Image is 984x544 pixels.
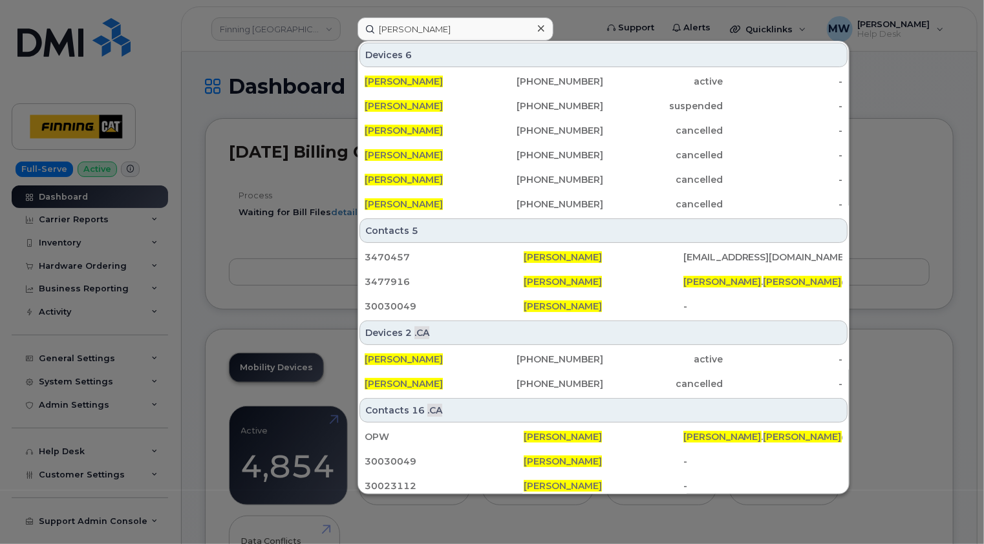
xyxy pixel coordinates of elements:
[524,300,602,312] span: [PERSON_NAME]
[365,198,443,210] span: [PERSON_NAME]
[365,455,524,468] div: 30030049
[359,450,848,473] a: 30030049[PERSON_NAME]-
[365,76,443,87] span: [PERSON_NAME]
[484,99,604,112] div: [PHONE_NUMBER]
[427,404,442,417] span: .CA
[359,348,848,371] a: [PERSON_NAME][PHONE_NUMBER]active-
[359,320,848,345] div: Devices
[359,246,848,269] a: 3470457[PERSON_NAME][EMAIL_ADDRESS][DOMAIN_NAME]
[359,168,848,191] a: [PERSON_NAME][PHONE_NUMBER]cancelled-
[484,149,604,162] div: [PHONE_NUMBER]
[359,398,848,423] div: Contacts
[604,124,723,137] div: cancelled
[359,218,848,243] div: Contacts
[604,99,723,112] div: suspended
[604,173,723,186] div: cancelled
[365,125,443,136] span: [PERSON_NAME]
[723,75,842,88] div: -
[604,377,723,390] div: cancelled
[405,326,412,339] span: 2
[683,275,842,288] div: . @[DOMAIN_NAME]
[359,43,848,67] div: Devices
[365,100,443,112] span: [PERSON_NAME]
[359,70,848,93] a: [PERSON_NAME][PHONE_NUMBER]active-
[764,431,842,443] span: [PERSON_NAME]
[524,251,602,263] span: [PERSON_NAME]
[365,479,524,492] div: 30023112
[723,198,842,211] div: -
[359,295,848,318] a: 30030049[PERSON_NAME]-
[723,149,842,162] div: -
[412,224,418,237] span: 5
[365,378,443,390] span: [PERSON_NAME]
[683,300,842,313] div: -
[524,480,602,492] span: [PERSON_NAME]
[604,75,723,88] div: active
[604,198,723,211] div: cancelled
[365,174,443,185] span: [PERSON_NAME]
[683,479,842,492] div: -
[683,276,762,288] span: [PERSON_NAME]
[723,353,842,366] div: -
[414,326,429,339] span: .CA
[683,431,762,443] span: [PERSON_NAME]
[604,353,723,366] div: active
[359,94,848,118] a: [PERSON_NAME][PHONE_NUMBER]suspended-
[359,425,848,448] a: OPW[PERSON_NAME][PERSON_NAME].[PERSON_NAME]@[DOMAIN_NAME]
[359,474,848,497] a: 30023112[PERSON_NAME]-
[365,430,524,443] div: OPW
[359,119,848,142] a: [PERSON_NAME][PHONE_NUMBER]cancelled-
[484,198,604,211] div: [PHONE_NUMBER]
[723,99,842,112] div: -
[405,48,412,61] span: 6
[365,275,524,288] div: 3477916
[359,270,848,293] a: 3477916[PERSON_NAME][PERSON_NAME].[PERSON_NAME]@[DOMAIN_NAME]
[524,431,602,443] span: [PERSON_NAME]
[764,276,842,288] span: [PERSON_NAME]
[365,251,524,264] div: 3470457
[484,173,604,186] div: [PHONE_NUMBER]
[604,149,723,162] div: cancelled
[359,143,848,167] a: [PERSON_NAME][PHONE_NUMBER]cancelled-
[683,455,842,468] div: -
[484,124,604,137] div: [PHONE_NUMBER]
[365,300,524,313] div: 30030049
[524,276,602,288] span: [PERSON_NAME]
[723,377,842,390] div: -
[484,377,604,390] div: [PHONE_NUMBER]
[412,404,425,417] span: 16
[723,124,842,137] div: -
[484,75,604,88] div: [PHONE_NUMBER]
[683,430,842,443] div: . @[DOMAIN_NAME]
[365,149,443,161] span: [PERSON_NAME]
[484,353,604,366] div: [PHONE_NUMBER]
[359,193,848,216] a: [PERSON_NAME][PHONE_NUMBER]cancelled-
[524,455,602,467] span: [PERSON_NAME]
[723,173,842,186] div: -
[365,353,443,365] span: [PERSON_NAME]
[683,251,842,264] div: [EMAIL_ADDRESS][DOMAIN_NAME]
[359,372,848,395] a: [PERSON_NAME][PHONE_NUMBER]cancelled-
